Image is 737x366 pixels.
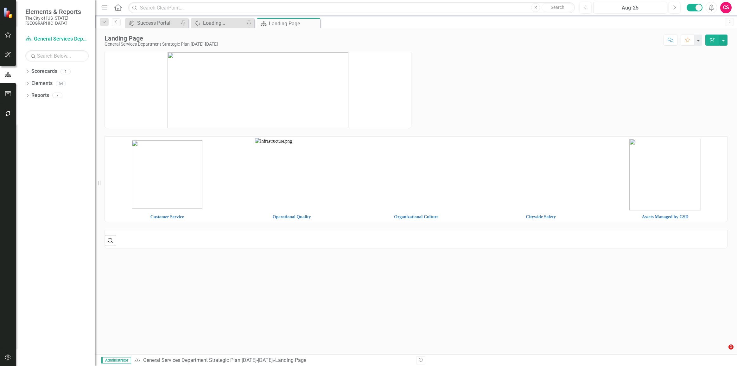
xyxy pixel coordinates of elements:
input: Search Below... [25,50,89,61]
a: Organizational Culture [394,215,438,219]
small: The City of [US_STATE][GEOGRAPHIC_DATA] [25,16,89,26]
a: Assets Managed by GSD [642,215,689,219]
a: Reports [31,92,49,99]
div: Landing Page [105,35,218,42]
span: Elements & Reports [25,8,89,16]
a: General Services Department Strategic Plan [DATE]-[DATE] [25,35,89,43]
div: Loading... [203,19,245,27]
span: 1 [728,344,734,350]
a: Success Portal [127,19,179,27]
button: Search [542,3,573,12]
button: Aug-25 [593,2,667,13]
a: General Services Department Strategic Plan [DATE]-[DATE] [143,357,273,363]
a: Citywide Safety [526,215,556,219]
div: Success Portal [137,19,179,27]
div: Aug-25 [595,4,665,12]
div: » [134,357,411,364]
div: Landing Page [269,20,319,28]
div: 1 [60,69,71,74]
button: CS [720,2,732,13]
div: Landing Page [275,357,306,363]
span: Administrator [101,357,131,363]
img: ClearPoint Strategy [3,7,14,18]
img: Infrastructure.png [255,138,328,211]
a: Operational Quality [273,215,311,219]
a: Customer Service [150,215,184,219]
a: Scorecards [31,68,57,75]
input: Search ClearPoint... [128,2,575,13]
div: General Services Department Strategic Plan [DATE]-[DATE] [105,42,218,47]
span: Search [551,5,564,10]
a: Elements [31,80,53,87]
div: 54 [56,81,66,86]
iframe: Intercom live chat [715,344,731,360]
div: 7 [52,93,62,98]
a: Loading... [193,19,245,27]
